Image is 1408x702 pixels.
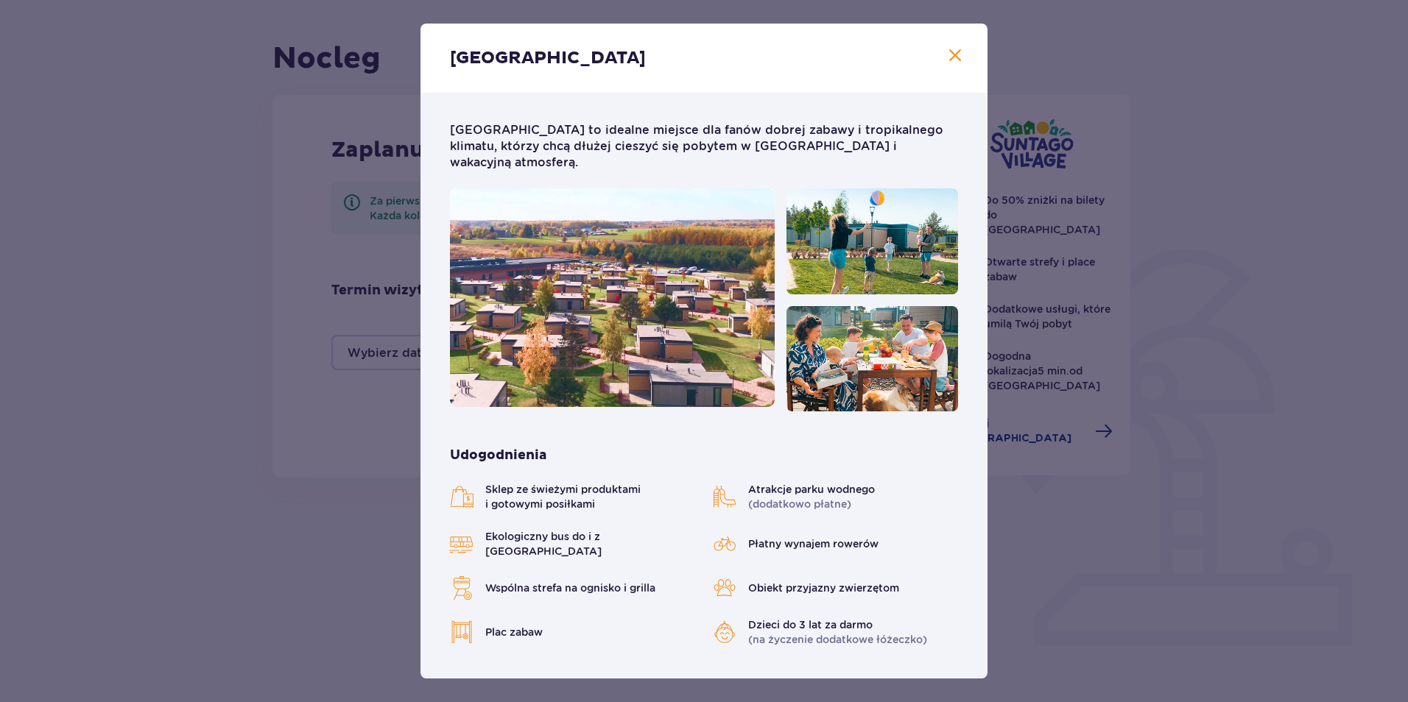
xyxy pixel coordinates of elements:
[713,620,736,644] img: slide icon
[713,485,736,508] img: slide icon
[450,188,775,407] img: Suntago Village - aerial view of the area
[748,536,879,551] span: Płatny wynajem rowerów
[450,620,474,644] img: playground icon
[450,122,958,188] p: [GEOGRAPHIC_DATA] to idealne miejsce dla fanów dobrej zabawy i tropikalnego klimatu, którzy chcą ...
[450,411,547,464] p: Udogodnienia
[748,617,927,647] p: (na życzenie dodatkowe łóżeczko)
[450,532,474,556] img: bus icon
[485,529,695,559] span: Ekologiczny bus do i z [GEOGRAPHIC_DATA]
[748,581,899,595] span: Obiekt przyjazny zwierzętom
[485,625,543,639] span: Plac zabaw
[713,576,736,600] img: animal icon
[786,188,958,294] img: Suntago Village - family playing outdoor games
[450,485,474,508] img: shops icon
[485,482,695,511] span: Sklep ze świeżymi produktami i gotowymi posiłkami
[713,532,736,556] img: bicycle icon
[450,47,646,69] p: [GEOGRAPHIC_DATA]
[786,306,958,412] img: Syntago Village - family dinig outside
[485,581,655,595] span: Wspólna strefa na ognisko i grilla
[450,576,474,600] img: grill icon
[748,482,875,511] p: (dodatkowo płatne)
[450,647,572,700] p: Nasze bungalowy
[748,617,927,632] span: Dzieci do 3 lat za darmo
[748,482,875,497] span: Atrakcje parku wodnego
